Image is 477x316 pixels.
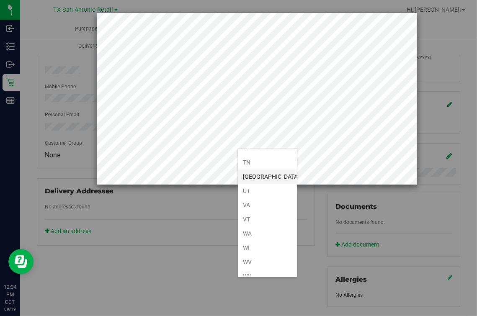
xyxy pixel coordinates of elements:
[238,198,297,212] li: VA
[238,170,297,184] li: [GEOGRAPHIC_DATA]
[238,226,297,241] li: WA
[238,212,297,226] li: VT
[238,155,297,170] li: TN
[238,255,297,269] li: WV
[8,249,34,274] iframe: Resource center
[238,241,297,255] li: WI
[238,269,297,283] li: WY
[238,184,297,198] li: UT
